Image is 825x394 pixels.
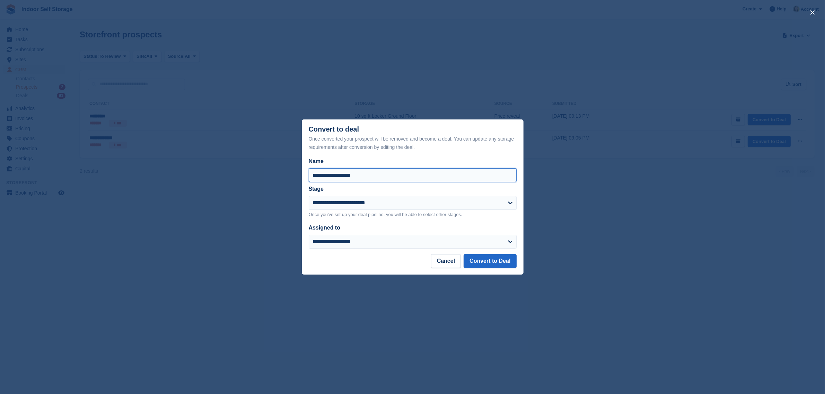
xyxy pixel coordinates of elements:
[309,186,324,192] label: Stage
[431,254,461,268] button: Cancel
[807,7,818,18] button: close
[309,135,517,151] div: Once converted your prospect will be removed and become a deal. You can update any storage requir...
[309,211,517,218] p: Once you've set up your deal pipeline, you will be able to select other stages.
[309,125,517,151] div: Convert to deal
[309,225,341,231] label: Assigned to
[464,254,516,268] button: Convert to Deal
[309,157,517,165] label: Name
